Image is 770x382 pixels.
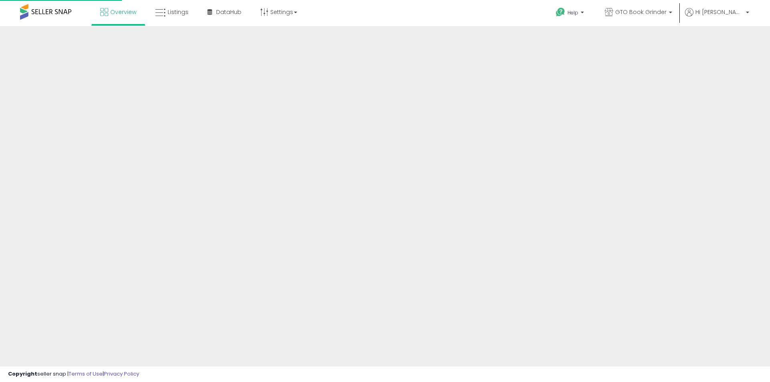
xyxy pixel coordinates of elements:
span: DataHub [216,8,241,16]
span: Hi [PERSON_NAME] [695,8,744,16]
span: Help [567,9,578,16]
span: Listings [168,8,188,16]
span: GTO Book Grinder [615,8,667,16]
a: Help [549,1,592,26]
a: Hi [PERSON_NAME] [685,8,749,26]
span: Overview [110,8,136,16]
i: Get Help [555,7,565,17]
